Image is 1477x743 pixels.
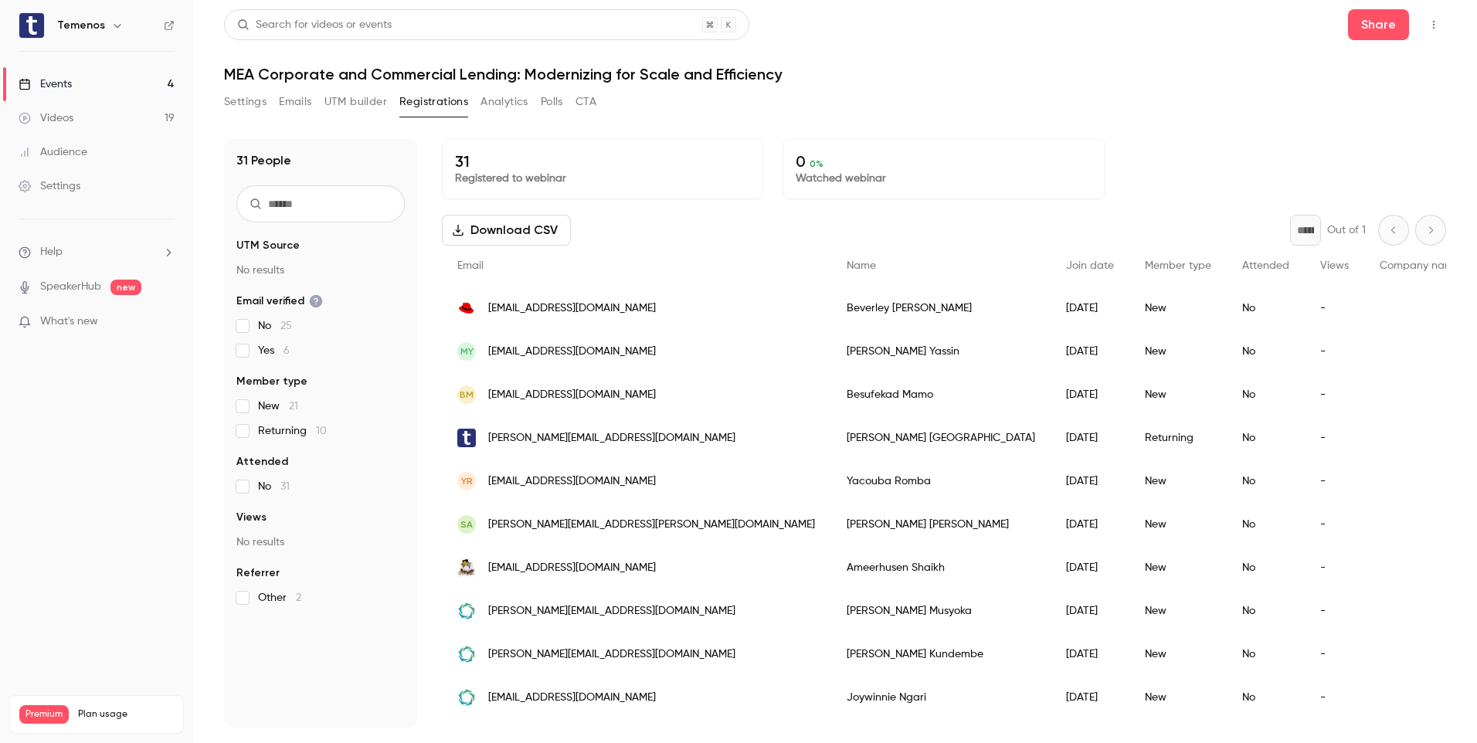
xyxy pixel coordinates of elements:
[1305,589,1364,633] div: -
[19,705,69,724] span: Premium
[457,645,476,663] img: sgnewtech.com
[19,244,175,260] li: help-dropdown-opener
[296,592,301,603] span: 2
[258,590,301,606] span: Other
[1129,287,1227,330] div: New
[1380,260,1460,271] span: Company name
[1051,633,1129,676] div: [DATE]
[236,238,405,606] section: facet-groups
[1051,460,1129,503] div: [DATE]
[40,244,63,260] span: Help
[488,344,656,360] span: [EMAIL_ADDRESS][DOMAIN_NAME]
[19,724,49,738] p: Videos
[831,373,1051,416] div: Besufekad Mamo
[488,603,735,619] span: [PERSON_NAME][EMAIL_ADDRESS][DOMAIN_NAME]
[280,321,292,331] span: 25
[1305,416,1364,460] div: -
[1051,676,1129,719] div: [DATE]
[457,260,484,271] span: Email
[78,708,174,721] span: Plan usage
[810,158,823,169] span: 0 %
[1227,416,1305,460] div: No
[236,238,300,253] span: UTM Source
[1320,260,1349,271] span: Views
[258,423,327,439] span: Returning
[236,565,280,581] span: Referrer
[831,546,1051,589] div: Ameerhusen Shaikh
[142,724,174,738] p: / 300
[1051,373,1129,416] div: [DATE]
[1227,546,1305,589] div: No
[457,602,476,620] img: sgnewtech.com
[488,387,656,403] span: [EMAIL_ADDRESS][DOMAIN_NAME]
[1348,9,1409,40] button: Share
[831,676,1051,719] div: Joywinnie Ngari
[1227,676,1305,719] div: No
[457,429,476,447] img: temenos.com
[460,517,473,531] span: SA
[236,534,405,550] p: No results
[224,65,1446,83] h1: MEA Corporate and Commercial Lending: Modernizing for Scale and Efficiency
[224,90,267,114] button: Settings
[1066,260,1114,271] span: Join date
[831,416,1051,460] div: [PERSON_NAME] [GEOGRAPHIC_DATA]
[1129,676,1227,719] div: New
[1129,416,1227,460] div: Returning
[324,90,387,114] button: UTM builder
[488,560,656,576] span: [EMAIL_ADDRESS][DOMAIN_NAME]
[460,388,474,402] span: BM
[1327,222,1366,238] p: Out of 1
[488,300,656,317] span: [EMAIL_ADDRESS][DOMAIN_NAME]
[19,76,72,92] div: Events
[1129,589,1227,633] div: New
[1305,460,1364,503] div: -
[399,90,468,114] button: Registrations
[237,17,392,33] div: Search for videos or events
[831,589,1051,633] div: [PERSON_NAME] Musyoka
[831,287,1051,330] div: Beverley [PERSON_NAME]
[831,633,1051,676] div: [PERSON_NAME] Kundembe
[488,430,735,446] span: [PERSON_NAME][EMAIL_ADDRESS][DOMAIN_NAME]
[1305,330,1364,373] div: -
[1305,503,1364,546] div: -
[289,401,298,412] span: 21
[457,688,476,707] img: sgnewtech.com
[236,510,267,525] span: Views
[19,110,73,126] div: Videos
[1227,503,1305,546] div: No
[461,474,473,488] span: YR
[847,260,876,271] span: Name
[1145,260,1211,271] span: Member type
[455,152,751,171] p: 31
[576,90,596,114] button: CTA
[258,318,292,334] span: No
[1227,287,1305,330] div: No
[1242,260,1289,271] span: Attended
[258,343,290,358] span: Yes
[455,171,751,186] p: Registered to webinar
[110,280,141,295] span: new
[1129,373,1227,416] div: New
[236,454,288,470] span: Attended
[279,90,311,114] button: Emails
[1227,460,1305,503] div: No
[316,426,327,436] span: 10
[1227,330,1305,373] div: No
[40,279,101,295] a: SpeakerHub
[1051,287,1129,330] div: [DATE]
[1051,503,1129,546] div: [DATE]
[19,144,87,160] div: Audience
[156,315,175,329] iframe: Noticeable Trigger
[488,690,656,706] span: [EMAIL_ADDRESS][DOMAIN_NAME]
[1051,416,1129,460] div: [DATE]
[488,517,815,533] span: [PERSON_NAME][EMAIL_ADDRESS][PERSON_NAME][DOMAIN_NAME]
[831,460,1051,503] div: Yacouba Romba
[1129,503,1227,546] div: New
[1129,460,1227,503] div: New
[236,374,307,389] span: Member type
[19,13,44,38] img: Temenos
[1129,546,1227,589] div: New
[1305,373,1364,416] div: -
[1227,589,1305,633] div: No
[1305,287,1364,330] div: -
